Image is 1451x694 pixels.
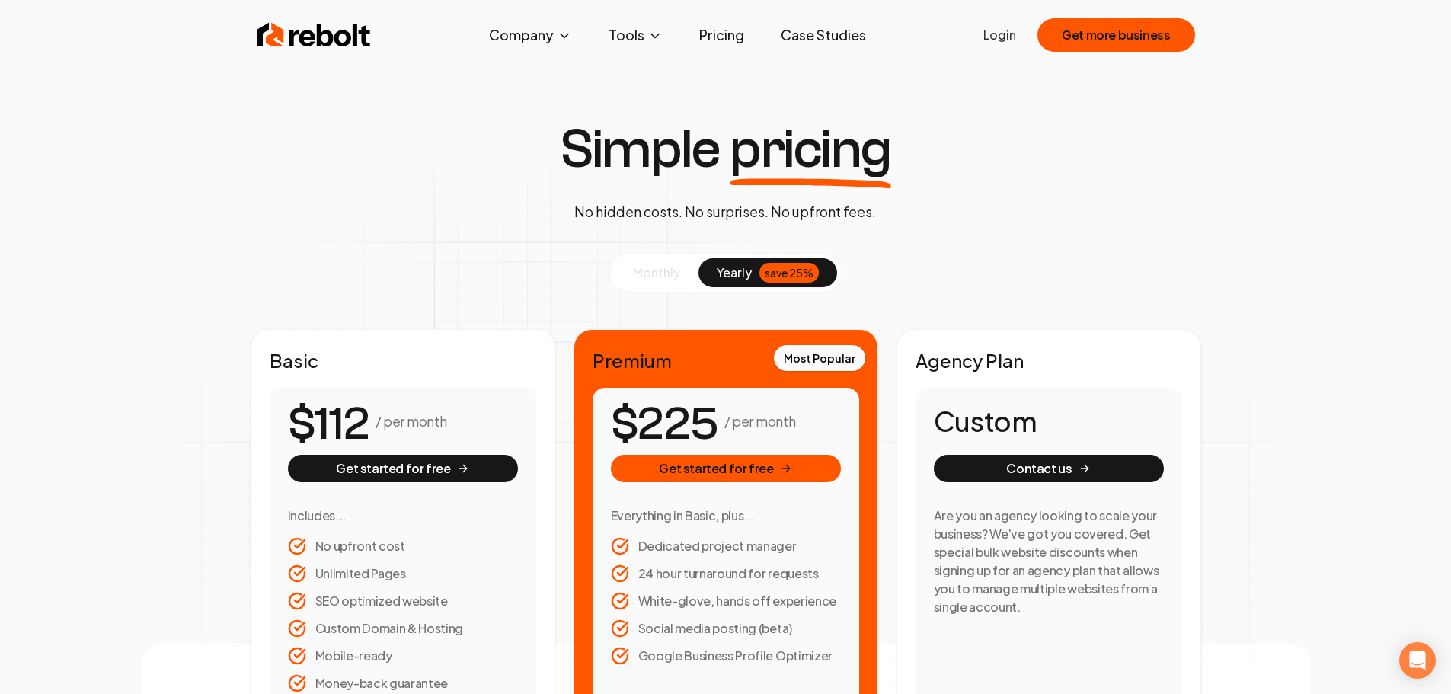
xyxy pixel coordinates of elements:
h2: Premium [593,348,859,373]
button: Get started for free [288,455,518,482]
button: yearlysave 25% [698,258,837,287]
button: Get started for free [611,455,841,482]
h1: Simple [560,122,891,177]
a: Case Studies [769,20,878,50]
div: save 25% [759,263,819,283]
li: No upfront cost [288,537,518,555]
li: Dedicated project manager [611,537,841,555]
p: No hidden costs. No surprises. No upfront fees. [574,201,876,222]
span: yearly [717,264,752,282]
h2: Agency Plan [916,348,1182,373]
h3: Everything in Basic, plus... [611,507,841,525]
p: / per month [724,411,795,432]
span: monthly [633,264,680,280]
number-flow-react: $112 [288,390,369,459]
a: Login [983,26,1016,44]
li: Mobile-ready [288,647,518,665]
h1: Custom [934,406,1164,437]
button: monthly [615,258,698,287]
li: White-glove, hands off experience [611,592,841,610]
div: Most Popular [774,345,865,371]
span: pricing [730,122,891,177]
button: Get more business [1037,18,1194,52]
number-flow-react: $225 [611,390,718,459]
li: Social media posting (beta) [611,619,841,638]
li: Custom Domain & Hosting [288,619,518,638]
h3: Are you an agency looking to scale your business? We've got you covered. Get special bulk website... [934,507,1164,616]
button: Company [477,20,584,50]
li: Google Business Profile Optimizer [611,647,841,665]
button: Tools [596,20,675,50]
li: Unlimited Pages [288,564,518,583]
h2: Basic [270,348,536,373]
p: / per month [376,411,446,432]
h3: Includes... [288,507,518,525]
a: Pricing [687,20,756,50]
li: 24 hour turnaround for requests [611,564,841,583]
li: Money-back guarantee [288,674,518,692]
button: Contact us [934,455,1164,482]
li: SEO optimized website [288,592,518,610]
img: Rebolt Logo [257,20,371,50]
div: Open Intercom Messenger [1399,642,1436,679]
